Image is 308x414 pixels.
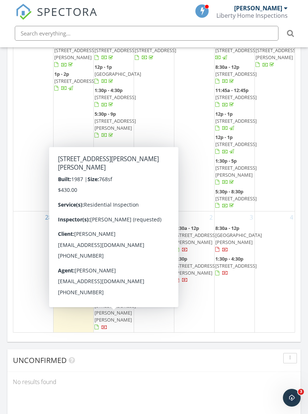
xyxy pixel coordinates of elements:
a: 1:30p [STREET_ADDRESS][PERSON_NAME] [175,255,213,285]
span: 2:30p - 5:30p [95,272,123,278]
a: 8:30a - 11:30a [STREET_ADDRESS][PERSON_NAME] [135,225,176,253]
span: SPECTORA [37,4,97,19]
span: 1p - 2p [54,71,69,77]
td: Go to September 22, 2025 [54,27,94,211]
span: [STREET_ADDRESS][PERSON_NAME] [215,164,257,178]
a: 8a - 9a [STREET_ADDRESS][PERSON_NAME] [256,40,297,68]
a: 8:30a - 11:30a [STREET_ADDRESS] [54,225,96,245]
span: [GEOGRAPHIC_DATA][PERSON_NAME] [215,232,262,245]
a: 5:30p - 9p [STREET_ADDRESS][PERSON_NAME] [95,111,136,139]
span: 5:30p - 8:30p [215,188,243,195]
a: 1:30p - 5p [STREET_ADDRESS] [54,271,93,294]
a: 12:30p - 1:30p [STREET_ADDRESS] [95,248,136,269]
a: 8:30a - 11:30a [STREET_ADDRESS][PERSON_NAME] [54,40,96,68]
a: 2:30p - 5:30p [STREET_ADDRESS] [135,255,176,276]
span: [STREET_ADDRESS] [215,118,257,124]
a: 9a - 12:30p [STREET_ADDRESS] [135,40,176,61]
a: 12p - 1p [STREET_ADDRESS] [215,133,254,156]
a: SPECTORA [16,10,97,26]
span: [STREET_ADDRESS][PERSON_NAME] [95,118,136,131]
a: 1:30p - 4:30p [STREET_ADDRESS] [215,255,257,276]
a: 8:30a - 12p [GEOGRAPHIC_DATA][PERSON_NAME] [215,225,262,253]
span: 8:30a - 12p [95,225,119,231]
a: 1:30p - 5p [STREET_ADDRESS][PERSON_NAME] [215,157,257,186]
a: 1:30p - 5p [STREET_ADDRESS] [54,272,96,292]
span: [STREET_ADDRESS] [54,279,96,285]
td: Go to October 4, 2025 [254,211,295,333]
span: [STREET_ADDRESS] [54,255,96,262]
span: 1:30p - 4:30p [95,87,123,94]
a: Go to October 2, 2025 [208,211,214,223]
a: 12p - 1p [STREET_ADDRESS] [54,248,93,271]
a: 1:30p - 4:30p [STREET_ADDRESS] [95,87,136,108]
a: 5:30p - 8:30p [STREET_ADDRESS] [215,188,257,209]
span: [STREET_ADDRESS] [135,47,176,54]
td: Go to September 25, 2025 [174,27,214,211]
input: Search everything... [15,26,278,41]
span: [STREET_ADDRESS] [215,141,257,147]
a: 8:30a - 11:30a [STREET_ADDRESS] [54,224,93,247]
a: 12p - 1p [GEOGRAPHIC_DATA] [95,64,141,84]
span: 1:30p - 5p [54,272,76,278]
a: Go to September 29, 2025 [84,211,93,223]
a: 12p - 1p [STREET_ADDRESS] [215,134,257,155]
span: 12:30p - 1:30p [95,248,125,255]
td: Go to September 21, 2025 [13,27,54,211]
a: 9a - 12:30p [STREET_ADDRESS] [135,39,173,62]
a: 11:45a - 12:45p [STREET_ADDRESS] [215,86,254,109]
a: Go to September 30, 2025 [124,211,134,223]
span: [STREET_ADDRESS] [215,195,257,202]
span: [STREET_ADDRESS][PERSON_NAME] [135,232,176,245]
span: 8:30a - 11:30a [135,225,165,231]
td: Go to September 27, 2025 [254,27,295,211]
td: Go to September 24, 2025 [134,27,174,211]
td: Go to September 30, 2025 [94,211,134,333]
td: Go to October 1, 2025 [134,211,174,333]
span: 11:45a - 12:45p [215,87,249,94]
td: Go to September 29, 2025 [54,211,94,333]
span: 1:30p - 5p [215,157,237,164]
a: 8a - 9a [STREET_ADDRESS][PERSON_NAME] [256,39,294,69]
span: 2:30p - 5:30p [135,255,163,262]
a: 8:30a - 11:30a [STREET_ADDRESS] [95,40,136,61]
a: 12p - 1p [GEOGRAPHIC_DATA] [95,63,133,86]
span: [STREET_ADDRESS] [54,78,96,84]
a: 1:30p - 5p [STREET_ADDRESS][PERSON_NAME] [215,157,254,187]
a: Go to September 28, 2025 [44,211,53,223]
a: 7a - 8a [STREET_ADDRESS] [215,40,257,61]
a: 1:30p - 4:30p [STREET_ADDRESS] [215,255,254,278]
a: 6p - 9p [STREET_ADDRESS][PERSON_NAME][PERSON_NAME] [95,295,136,330]
td: Go to October 3, 2025 [214,211,254,333]
span: [STREET_ADDRESS] [95,279,136,285]
a: 2:30p - 5:30p [STREET_ADDRESS] [135,255,173,278]
a: 8:30a - 12p [STREET_ADDRESS] [95,224,133,247]
td: Go to October 2, 2025 [174,211,214,333]
span: 6p - 9p [95,295,109,302]
div: Liberty Home Inspections [216,12,288,19]
a: 5:30p - 8:30p [STREET_ADDRESS] [215,187,254,211]
a: 8:30a - 12p [STREET_ADDRESS][PERSON_NAME] [175,225,216,253]
a: 8:30a - 12p [GEOGRAPHIC_DATA][PERSON_NAME] [215,224,254,254]
a: 8:30a - 11:30a [STREET_ADDRESS] [95,39,133,62]
a: 12p - 1p [STREET_ADDRESS] [54,248,96,269]
span: [STREET_ADDRESS] [54,232,96,238]
span: Unconfirmed [13,355,67,365]
a: 12:30p - 1:30p [STREET_ADDRESS] [95,248,133,271]
span: [STREET_ADDRESS] [215,94,257,101]
div: [PERSON_NAME] [234,4,282,12]
span: [STREET_ADDRESS] [215,47,257,54]
span: [STREET_ADDRESS] [95,255,136,262]
a: 7a - 8a [STREET_ADDRESS] [215,39,254,62]
span: [STREET_ADDRESS] [95,232,136,238]
span: 12p - 1p [95,64,112,70]
span: [STREET_ADDRESS] [135,262,176,269]
a: 8:30a - 11:30a [STREET_ADDRESS][PERSON_NAME] [135,224,173,254]
span: 8:30a - 11:30a [54,225,85,231]
td: Go to September 26, 2025 [214,27,254,211]
span: [STREET_ADDRESS][PERSON_NAME][PERSON_NAME] [95,302,136,323]
a: 12p - 1p [STREET_ADDRESS] [215,110,254,133]
span: [STREET_ADDRESS] [215,71,257,77]
a: Go to October 3, 2025 [248,211,254,223]
iframe: Intercom live chat [283,389,301,407]
span: [STREET_ADDRESS][PERSON_NAME] [175,232,216,245]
